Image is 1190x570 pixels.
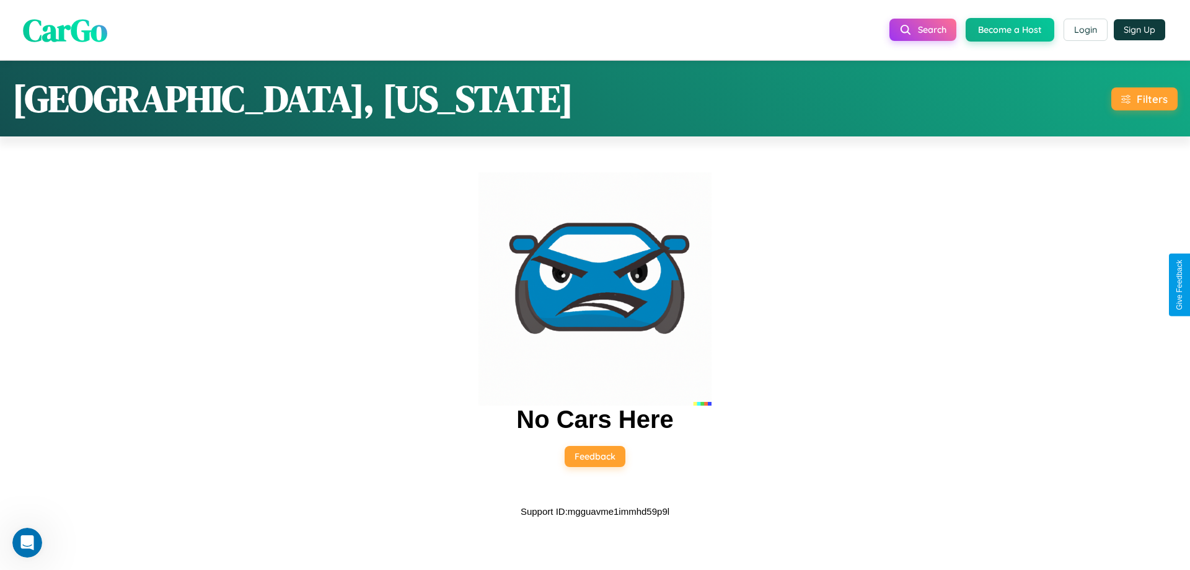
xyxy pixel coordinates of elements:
h1: [GEOGRAPHIC_DATA], [US_STATE] [12,73,573,124]
span: CarGo [23,8,107,51]
button: Become a Host [966,18,1054,42]
p: Support ID: mgguavme1immhd59p9l [521,503,669,520]
button: Sign Up [1114,19,1165,40]
img: car [478,172,712,406]
span: Search [918,24,946,35]
div: Give Feedback [1175,260,1184,310]
button: Search [889,19,956,41]
h2: No Cars Here [516,406,673,434]
iframe: Intercom live chat [12,528,42,558]
div: Filters [1137,92,1168,105]
button: Filters [1111,87,1178,110]
button: Feedback [565,446,625,467]
button: Login [1064,19,1108,41]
